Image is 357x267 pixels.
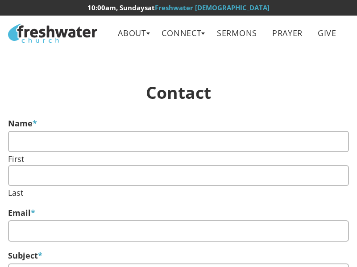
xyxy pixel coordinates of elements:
h6: at [8,4,349,12]
a: About [112,23,153,43]
label: Subject [8,250,42,262]
img: Freshwater Church [8,24,97,43]
a: Sermons [211,23,264,43]
label: First [8,153,24,165]
input: Last name [8,165,349,186]
time: 10:00am, Sundays [87,3,148,12]
a: Connect [155,23,208,43]
a: Give [311,23,343,43]
a: Freshwater [DEMOGRAPHIC_DATA] [155,3,270,12]
label: Email [8,207,35,219]
label: Last [8,187,23,199]
h1: Contact [8,83,349,101]
input: First name [8,131,349,152]
label: Name [8,117,37,129]
a: Prayer [266,23,309,43]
